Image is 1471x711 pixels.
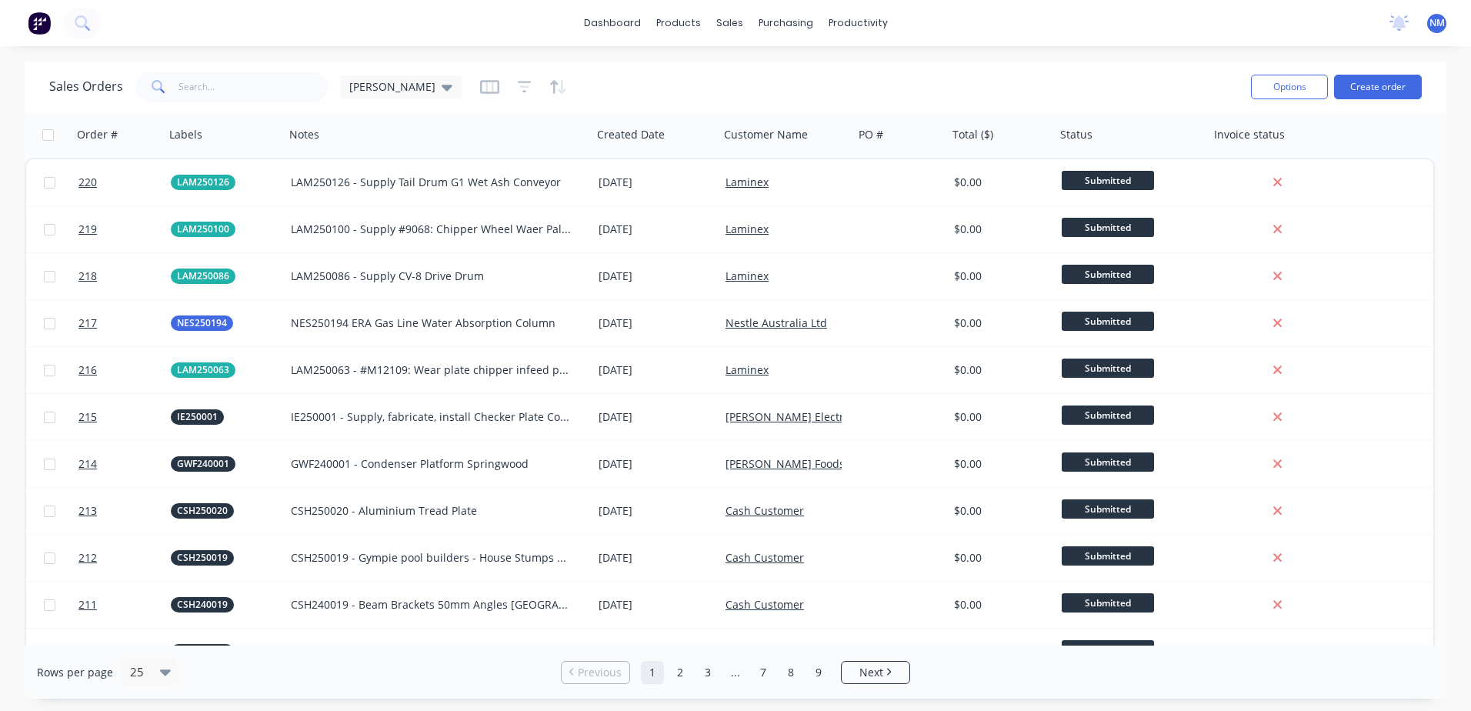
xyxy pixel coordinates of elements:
[171,362,235,378] button: LAM250063
[291,456,572,472] div: GWF240001 - Condenser Platform Springwood
[599,550,713,566] div: [DATE]
[178,72,329,102] input: Search...
[954,644,1045,659] div: $0.00
[725,409,862,424] a: [PERSON_NAME] Electrical
[78,582,171,628] a: 211
[599,315,713,331] div: [DATE]
[171,456,235,472] button: GWF240001
[859,665,883,680] span: Next
[291,503,572,519] div: CSH250020 - Aluminium Tread Plate
[291,362,572,378] div: LAM250063 - #M12109: Wear plate chipper infeed plate x 1
[649,12,709,35] div: products
[1062,452,1154,472] span: Submitted
[171,644,234,659] button: CSH240018
[28,12,51,35] img: Factory
[724,661,747,684] a: Jump forward
[289,127,319,142] div: Notes
[1062,499,1154,519] span: Submitted
[696,661,719,684] a: Page 3
[291,269,572,284] div: LAM250086 - Supply CV-8 Drive Drum
[954,456,1045,472] div: $0.00
[641,661,664,684] a: Page 1 is your current page
[177,550,228,566] span: CSH250019
[1251,75,1328,99] button: Options
[171,503,234,519] button: CSH250020
[78,409,97,425] span: 215
[562,665,629,680] a: Previous page
[78,175,97,190] span: 220
[954,362,1045,378] div: $0.00
[859,127,883,142] div: PO #
[291,550,572,566] div: CSH250019 - Gympie pool builders - House Stumps QTY 6
[954,175,1045,190] div: $0.00
[751,12,821,35] div: purchasing
[555,661,916,684] ul: Pagination
[171,409,224,425] button: IE250001
[78,629,171,675] a: 210
[954,222,1045,237] div: $0.00
[1429,16,1445,30] span: NM
[725,644,804,659] a: Cash Customer
[177,222,229,237] span: LAM250100
[752,661,775,684] a: Page 7
[171,269,235,284] button: LAM250086
[78,159,171,205] a: 220
[77,127,118,142] div: Order #
[291,175,572,190] div: LAM250126 - Supply Tail Drum G1 Wet Ash Conveyor
[952,127,993,142] div: Total ($)
[1334,75,1422,99] button: Create order
[1062,406,1154,425] span: Submitted
[177,644,228,659] span: CSH240018
[349,78,435,95] span: [PERSON_NAME]
[576,12,649,35] a: dashboard
[954,409,1045,425] div: $0.00
[1062,359,1154,378] span: Submitted
[78,206,171,252] a: 219
[725,222,769,236] a: Laminex
[599,175,713,190] div: [DATE]
[291,409,572,425] div: IE250001 - Supply, fabricate, install Checker Plate Cover G2
[954,503,1045,519] div: $0.00
[1062,546,1154,566] span: Submitted
[78,300,171,346] a: 217
[78,456,97,472] span: 214
[78,550,97,566] span: 212
[1062,593,1154,613] span: Submitted
[725,503,804,518] a: Cash Customer
[1062,218,1154,237] span: Submitted
[177,175,229,190] span: LAM250126
[78,315,97,331] span: 217
[599,644,713,659] div: [DATE]
[291,644,572,659] div: CSH250018 - Stainless Trays
[49,79,123,94] h1: Sales Orders
[291,315,572,331] div: NES250194 ERA Gas Line Water Absorption Column
[78,269,97,284] span: 218
[954,597,1045,613] div: $0.00
[169,127,202,142] div: Labels
[669,661,692,684] a: Page 2
[177,362,229,378] span: LAM250063
[599,503,713,519] div: [DATE]
[599,269,713,284] div: [DATE]
[1060,127,1092,142] div: Status
[291,597,572,613] div: CSH240019 - Beam Brackets 50mm Angles [GEOGRAPHIC_DATA]
[725,175,769,189] a: Laminex
[725,269,769,283] a: Laminex
[599,456,713,472] div: [DATE]
[725,456,845,471] a: [PERSON_NAME] Foods
[709,12,751,35] div: sales
[599,409,713,425] div: [DATE]
[78,253,171,299] a: 218
[78,597,97,613] span: 211
[807,661,830,684] a: Page 9
[78,222,97,237] span: 219
[725,550,804,565] a: Cash Customer
[78,503,97,519] span: 213
[599,362,713,378] div: [DATE]
[78,362,97,378] span: 216
[599,222,713,237] div: [DATE]
[725,597,804,612] a: Cash Customer
[1062,265,1154,284] span: Submitted
[954,269,1045,284] div: $0.00
[78,488,171,534] a: 213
